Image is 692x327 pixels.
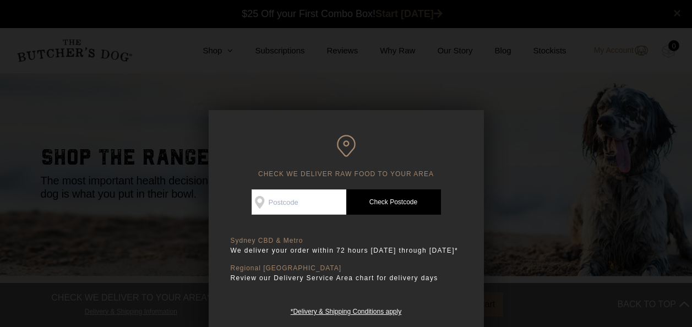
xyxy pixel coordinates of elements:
[231,245,462,256] p: We deliver your order within 72 hours [DATE] through [DATE]*
[291,305,401,315] a: *Delivery & Shipping Conditions apply
[231,272,462,284] p: Review our Delivery Service Area chart for delivery days
[231,237,462,245] p: Sydney CBD & Metro
[252,189,346,215] input: Postcode
[346,189,441,215] a: Check Postcode
[231,264,462,272] p: Regional [GEOGRAPHIC_DATA]
[231,135,462,178] h6: CHECK WE DELIVER RAW FOOD TO YOUR AREA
